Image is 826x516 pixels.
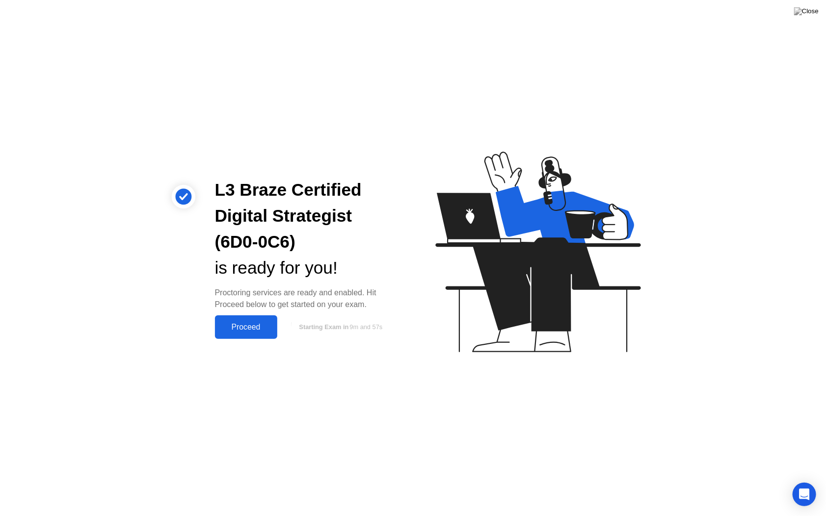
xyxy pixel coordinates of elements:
div: Proctoring services are ready and enabled. Hit Proceed below to get started on your exam. [215,287,398,310]
span: 9m and 57s [349,323,382,331]
div: L3 Braze Certified Digital Strategist (6D0-0C6) [215,177,398,255]
button: Starting Exam in9m and 57s [282,318,398,336]
button: Proceed [215,315,277,339]
div: is ready for you! [215,255,398,281]
div: Proceed [218,323,274,332]
img: Close [794,7,819,15]
div: Open Intercom Messenger [793,483,816,506]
